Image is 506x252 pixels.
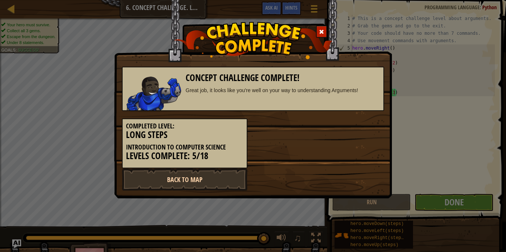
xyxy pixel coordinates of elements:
h3: Levels Complete: 5/18 [126,151,243,161]
h5: Completed Level: [126,122,243,130]
div: Great job, it looks like you're well on your way to understanding Arguments! [186,87,380,94]
img: stalwart.png [126,77,181,110]
h3: Concept Challenge Complete! [186,73,380,83]
a: Back to Map [122,168,247,191]
h5: Introduction to Computer Science [126,144,243,151]
h3: Long Steps [126,130,243,140]
img: challenge_complete.png [174,22,333,59]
